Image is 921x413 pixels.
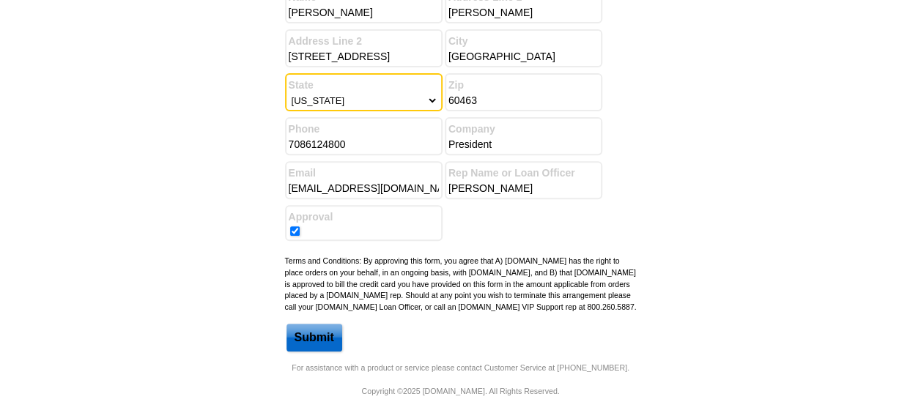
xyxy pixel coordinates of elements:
[289,209,439,225] label: Approval
[289,122,439,137] label: Phone
[448,34,599,49] label: City
[286,324,342,351] input: Submit
[628,72,921,413] iframe: LiveChat chat widget
[289,78,439,93] label: State
[289,165,439,181] label: Email
[448,122,599,137] label: Company
[289,34,439,49] label: Address Line 2
[285,256,637,311] small: Terms and Conditions: By approving this form, you agree that A) [DOMAIN_NAME] has the right to pl...
[448,165,599,181] label: Rep Name or Loan Officer
[448,78,599,93] label: Zip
